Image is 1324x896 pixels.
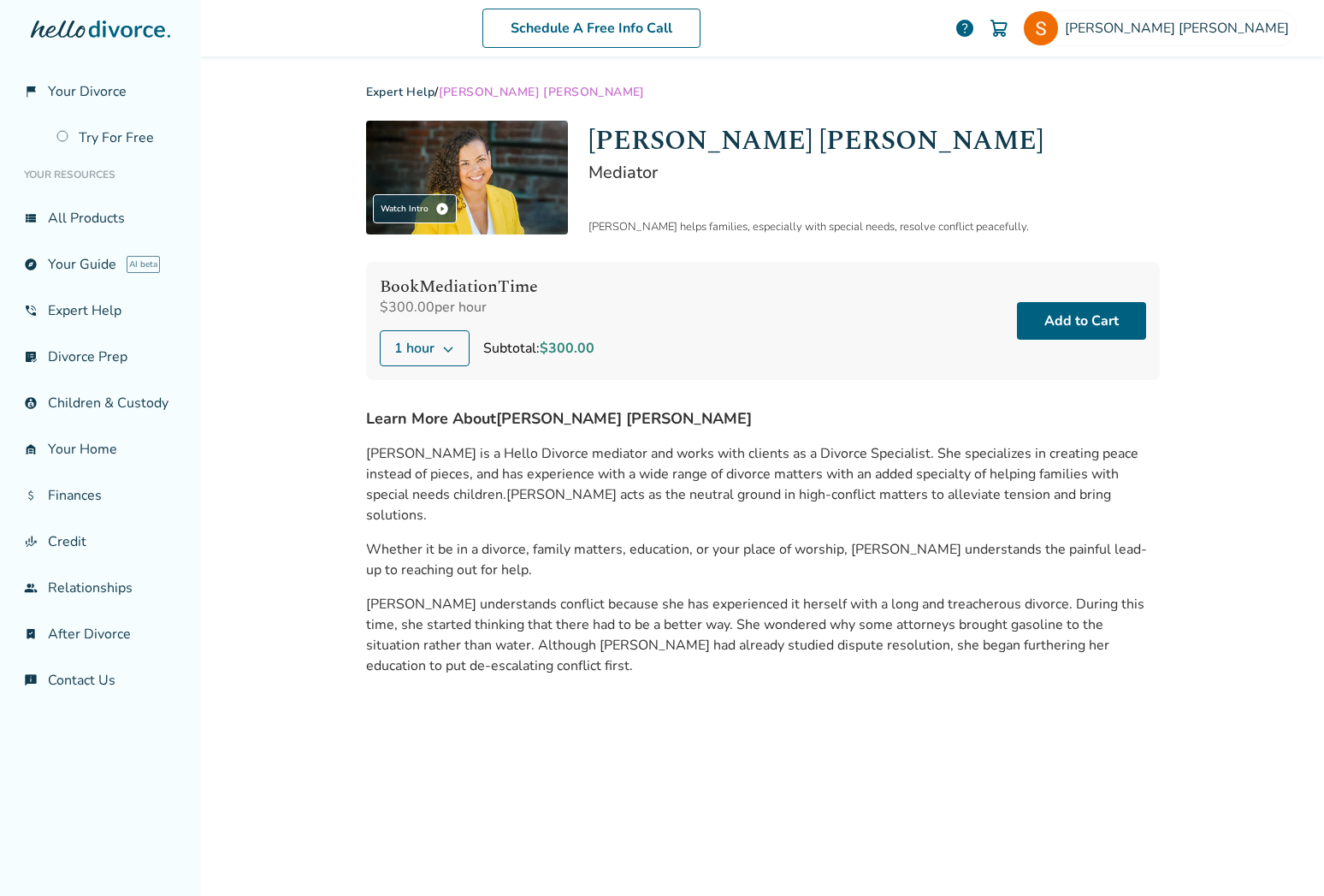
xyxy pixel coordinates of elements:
[380,298,594,317] div: $300.00 per hour
[482,9,700,48] a: Schedule A Free Info Call
[380,276,594,298] h4: Book Mediation Time
[14,661,187,700] a: chat_infoContact Us
[14,568,187,608] a: groupRelationships
[24,489,38,502] span: attach_money
[366,540,1147,579] span: Whether it be in a divorce, family matters, education, or your place of worship, [PERSON_NAME] un...
[366,595,1144,675] span: [PERSON_NAME] understands conflict because she has experienced it herself with a long and treache...
[1017,302,1146,340] button: Add to Cart
[435,202,449,216] span: play_circle
[14,614,187,654] a: bookmark_checkAfter Divorce
[24,85,38,98] span: flag_2
[24,581,38,595] span: group
[14,476,187,515] a: attach_moneyFinances
[24,396,38,410] span: account_child
[24,304,38,317] span: phone_in_talk
[588,121,1160,161] h1: [PERSON_NAME] [PERSON_NAME]
[483,338,594,359] div: Subtotal:
[366,444,1138,504] span: [PERSON_NAME] is a Hello Divorce mediator and works with clients as a Divorce Specialist. She spe...
[14,522,187,561] a: finance_modeCredit
[1238,814,1324,896] iframe: Chat Widget
[366,84,1160,100] div: /
[24,627,38,641] span: bookmark_check
[14,72,187,111] a: flag_2Your Divorce
[366,443,1160,525] p: [PERSON_NAME] acts as the neutral ground in high-conflict matters to alleviate tension and bring ...
[24,535,38,549] span: finance_mode
[24,258,38,271] span: explore
[14,337,187,377] a: list_alt_checkDivorce Prep
[588,219,1160,234] div: [PERSON_NAME] helps families, especially with special needs, resolve conflict peacefully.
[14,291,187,330] a: phone_in_talkExpert Help
[394,338,434,359] span: 1 hour
[48,82,127,101] span: Your Divorce
[24,442,38,456] span: garage_home
[127,256,160,273] span: AI beta
[588,161,1160,184] h2: Mediator
[14,245,187,284] a: exploreYour GuideAI beta
[1065,19,1296,38] span: [PERSON_NAME] [PERSON_NAME]
[14,383,187,423] a: account_childChildren & Custody
[1024,11,1058,45] img: Shannon McCune
[14,157,187,192] li: Your Resources
[366,84,435,100] a: Expert Help
[373,194,457,223] div: Watch Intro
[24,673,38,687] span: chat_info
[439,84,645,100] span: [PERSON_NAME] [PERSON_NAME]
[366,407,1160,430] h4: Learn More About [PERSON_NAME] [PERSON_NAME]
[24,350,38,364] span: list_alt_check
[989,18,1009,39] img: Cart
[14,199,187,238] a: view_listAll Products
[380,330,470,366] button: 1 hour
[366,121,568,234] img: Claudia Brown Coulter
[46,118,187,157] a: Try For Free
[24,211,38,225] span: view_list
[955,18,975,39] a: help
[540,339,594,358] span: $300.00
[14,430,187,469] a: garage_homeYour Home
